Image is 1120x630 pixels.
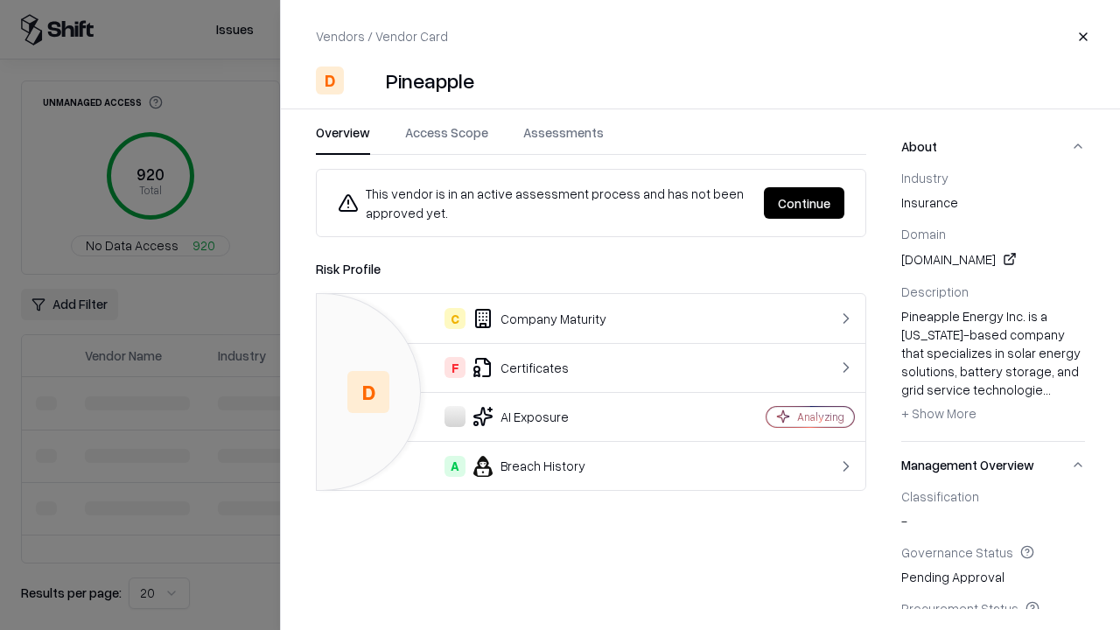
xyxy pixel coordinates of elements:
[1043,381,1051,397] span: ...
[331,357,705,378] div: Certificates
[901,399,976,427] button: + Show More
[331,406,705,427] div: AI Exposure
[316,123,370,155] button: Overview
[331,456,705,477] div: Breach History
[901,170,1085,185] div: Industry
[316,258,866,279] div: Risk Profile
[347,371,389,413] div: D
[901,193,1085,212] span: insurance
[901,488,1085,530] div: -
[901,405,976,421] span: + Show More
[901,123,1085,170] button: About
[405,123,488,155] button: Access Scope
[901,600,1085,616] div: Procurement Status
[351,66,379,94] img: Pineapple
[386,66,474,94] div: Pineapple
[901,488,1085,504] div: Classification
[901,283,1085,299] div: Description
[901,544,1085,586] div: Pending Approval
[444,357,465,378] div: F
[316,27,448,45] p: Vendors / Vendor Card
[444,308,465,329] div: C
[901,442,1085,488] button: Management Overview
[901,226,1085,241] div: Domain
[901,544,1085,560] div: Governance Status
[797,409,844,424] div: Analyzing
[764,187,844,219] button: Continue
[523,123,604,155] button: Assessments
[444,456,465,477] div: A
[901,248,1085,269] div: [DOMAIN_NAME]
[901,307,1085,428] div: Pineapple Energy Inc. is a [US_STATE]-based company that specializes in solar energy solutions, b...
[331,308,705,329] div: Company Maturity
[901,170,1085,441] div: About
[316,66,344,94] div: D
[338,184,750,222] div: This vendor is in an active assessment process and has not been approved yet.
